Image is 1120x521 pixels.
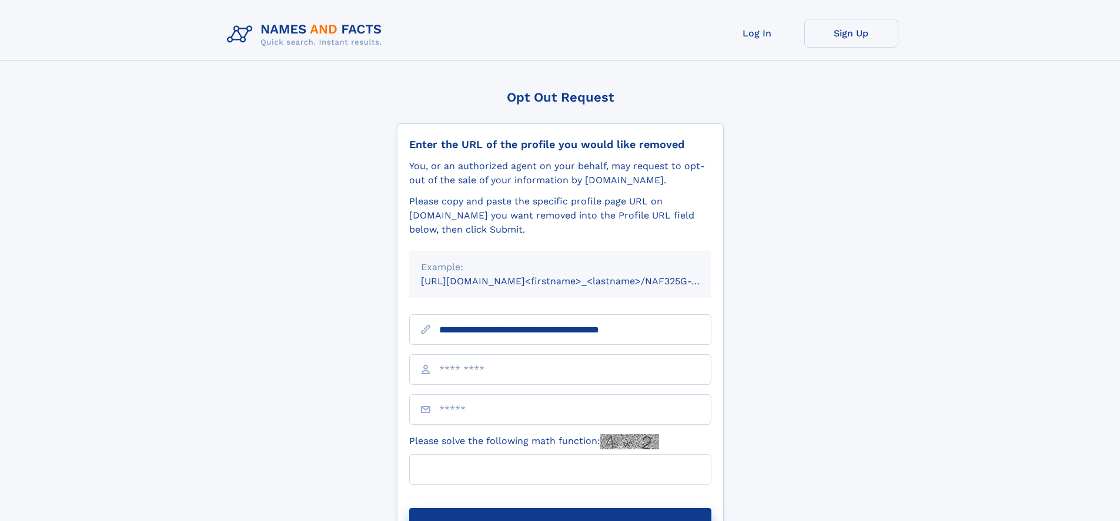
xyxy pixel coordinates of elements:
a: Sign Up [804,19,898,48]
div: Example: [421,260,700,274]
a: Log In [710,19,804,48]
div: Opt Out Request [397,90,724,105]
div: Enter the URL of the profile you would like removed [409,138,711,151]
div: You, or an authorized agent on your behalf, may request to opt-out of the sale of your informatio... [409,159,711,187]
img: Logo Names and Facts [222,19,392,51]
div: Please copy and paste the specific profile page URL on [DOMAIN_NAME] you want removed into the Pr... [409,194,711,237]
label: Please solve the following math function: [409,434,659,449]
small: [URL][DOMAIN_NAME]<firstname>_<lastname>/NAF325G-xxxxxxxx [421,275,734,287]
